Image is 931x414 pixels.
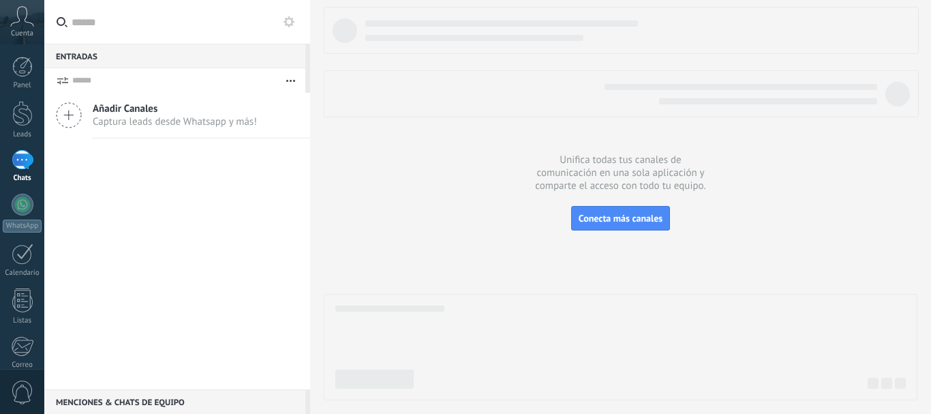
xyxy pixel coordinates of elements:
div: Entradas [44,44,305,68]
div: Chats [3,174,42,183]
span: Conecta más canales [579,212,662,224]
span: Cuenta [11,29,33,38]
div: Correo [3,361,42,370]
div: WhatsApp [3,220,42,233]
div: Panel [3,81,42,90]
span: Añadir Canales [93,102,257,115]
div: Leads [3,130,42,139]
span: Captura leads desde Whatsapp y más! [93,115,257,128]
button: Conecta más canales [571,206,670,231]
div: Listas [3,316,42,325]
div: Calendario [3,269,42,278]
div: Menciones & Chats de equipo [44,389,305,414]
